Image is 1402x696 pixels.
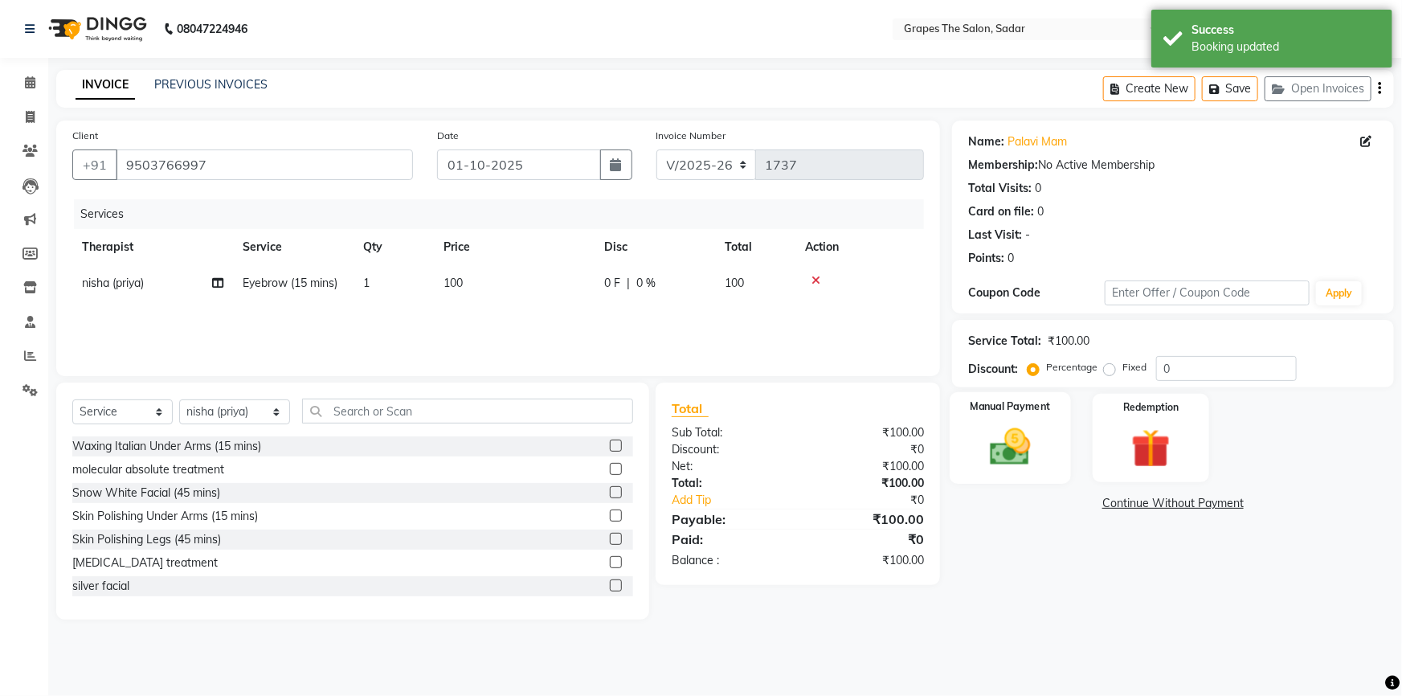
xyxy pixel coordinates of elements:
[968,203,1034,220] div: Card on file:
[437,129,459,143] label: Date
[798,458,936,475] div: ₹100.00
[72,149,117,180] button: +91
[233,229,354,265] th: Service
[660,510,798,529] div: Payable:
[660,492,820,509] a: Add Tip
[443,276,463,290] span: 100
[971,399,1051,414] label: Manual Payment
[968,333,1041,350] div: Service Total:
[1123,400,1179,415] label: Redemption
[798,552,936,569] div: ₹100.00
[72,485,220,502] div: Snow White Facial (45 mins)
[1008,133,1067,150] a: Palavi Mam
[1122,360,1147,375] label: Fixed
[434,229,595,265] th: Price
[968,361,1018,378] div: Discount:
[1008,250,1014,267] div: 0
[154,77,268,92] a: PREVIOUS INVOICES
[243,276,337,290] span: Eyebrow (15 mins)
[968,285,1105,301] div: Coupon Code
[1103,76,1196,101] button: Create New
[798,475,936,492] div: ₹100.00
[1119,424,1183,473] img: _gift.svg
[72,555,218,571] div: [MEDICAL_DATA] treatment
[978,424,1044,470] img: _cash.svg
[968,133,1004,150] div: Name:
[656,129,726,143] label: Invoice Number
[604,275,620,292] span: 0 F
[798,441,936,458] div: ₹0
[302,399,633,424] input: Search or Scan
[82,276,144,290] span: nisha (priya)
[595,229,715,265] th: Disc
[660,530,798,549] div: Paid:
[72,461,224,478] div: molecular absolute treatment
[363,276,370,290] span: 1
[660,552,798,569] div: Balance :
[968,227,1022,244] div: Last Visit:
[1191,22,1380,39] div: Success
[968,157,1378,174] div: No Active Membership
[72,508,258,525] div: Skin Polishing Under Arms (15 mins)
[1048,333,1089,350] div: ₹100.00
[798,424,936,441] div: ₹100.00
[968,157,1038,174] div: Membership:
[660,424,798,441] div: Sub Total:
[72,229,233,265] th: Therapist
[1035,180,1041,197] div: 0
[627,275,630,292] span: |
[798,530,936,549] div: ₹0
[72,578,129,595] div: silver facial
[955,495,1391,512] a: Continue Without Payment
[72,438,261,455] div: Waxing Italian Under Arms (15 mins)
[795,229,924,265] th: Action
[1265,76,1371,101] button: Open Invoices
[660,441,798,458] div: Discount:
[1105,280,1310,305] input: Enter Offer / Coupon Code
[1037,203,1044,220] div: 0
[660,475,798,492] div: Total:
[1202,76,1258,101] button: Save
[660,458,798,475] div: Net:
[798,510,936,529] div: ₹100.00
[76,71,135,100] a: INVOICE
[1316,281,1362,305] button: Apply
[72,531,221,548] div: Skin Polishing Legs (45 mins)
[1046,360,1097,375] label: Percentage
[354,229,434,265] th: Qty
[636,275,656,292] span: 0 %
[725,276,744,290] span: 100
[715,229,795,265] th: Total
[968,180,1032,197] div: Total Visits:
[177,6,247,51] b: 08047224946
[672,400,709,417] span: Total
[968,250,1004,267] div: Points:
[1025,227,1030,244] div: -
[1191,39,1380,55] div: Booking updated
[74,199,936,229] div: Services
[41,6,151,51] img: logo
[116,149,413,180] input: Search by Name/Mobile/Email/Code
[821,492,936,509] div: ₹0
[72,129,98,143] label: Client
